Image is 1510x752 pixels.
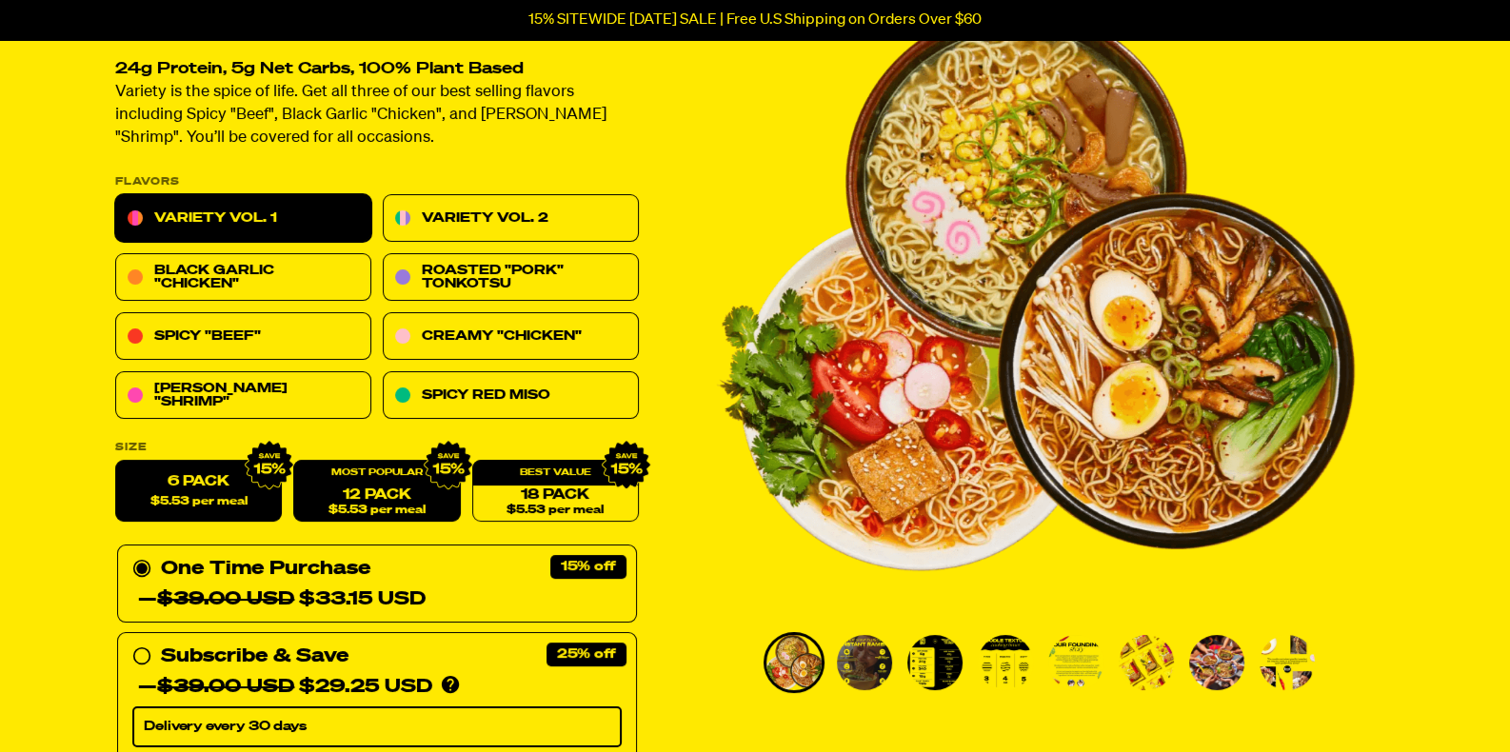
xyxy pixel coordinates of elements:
del: $39.00 USD [157,678,294,697]
img: IMG_9632.png [602,441,651,490]
p: 15% SITEWIDE [DATE] SALE | Free U.S Shipping on Orders Over $60 [528,11,982,29]
a: Spicy Red Miso [383,372,639,420]
span: $5.53 per meal [150,496,248,508]
span: $5.53 per meal [507,505,604,517]
a: Spicy "Beef" [115,313,371,361]
img: IMG_9632.png [245,441,294,490]
li: Go to slide 8 [1257,632,1318,693]
a: 12 Pack$5.53 per meal [293,461,460,523]
img: Variety Vol. 1 [1260,635,1315,690]
img: Variety Vol. 1 [1119,635,1174,690]
select: Subscribe & Save —$39.00 USD$29.25 USD Products are automatically delivered on your schedule. No ... [132,707,622,747]
img: IMG_9632.png [423,441,472,490]
img: Variety Vol. 1 [1048,635,1103,690]
li: Go to slide 1 [764,632,825,693]
li: Go to slide 3 [904,632,965,693]
div: PDP main carousel thumbnails [716,632,1356,693]
img: Variety Vol. 1 [1189,635,1244,690]
a: Variety Vol. 1 [115,195,371,243]
del: $39.00 USD [157,590,294,609]
div: — $33.15 USD [138,584,426,615]
h2: 24g Protein, 5g Net Carbs, 100% Plant Based [115,62,639,78]
li: Go to slide 6 [1116,632,1177,693]
img: Variety Vol. 1 [907,635,963,690]
a: Black Garlic "Chicken" [115,254,371,302]
p: Variety is the spice of life. Get all three of our best selling flavors including Spicy "Beef", B... [115,82,639,150]
label: Size [115,443,639,453]
a: Roasted "Pork" Tonkotsu [383,254,639,302]
li: Go to slide 7 [1186,632,1247,693]
p: Flavors [115,177,639,188]
li: Go to slide 4 [975,632,1036,693]
li: Go to slide 5 [1045,632,1106,693]
div: Subscribe & Save [161,642,348,672]
iframe: Marketing Popup [10,671,185,743]
span: $5.53 per meal [328,505,426,517]
a: Variety Vol. 2 [383,195,639,243]
img: Variety Vol. 1 [766,635,822,690]
a: Creamy "Chicken" [383,313,639,361]
a: 18 Pack$5.53 per meal [472,461,639,523]
img: Variety Vol. 1 [837,635,892,690]
div: — $29.25 USD [138,672,432,703]
li: Go to slide 2 [834,632,895,693]
a: [PERSON_NAME] "Shrimp" [115,372,371,420]
div: One Time Purchase [132,554,622,615]
label: 6 Pack [115,461,282,523]
img: Variety Vol. 1 [978,635,1033,690]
